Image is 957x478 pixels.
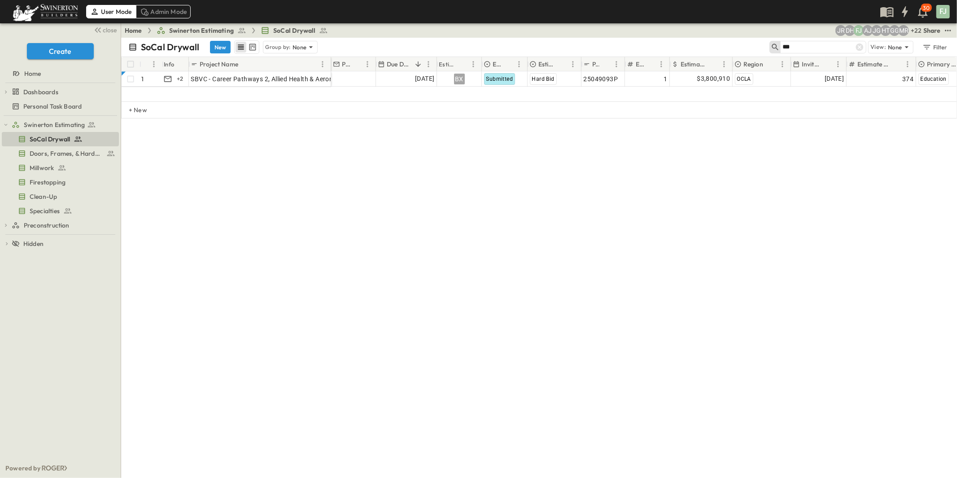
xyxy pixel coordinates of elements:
[2,161,119,175] div: Millworktest
[765,59,775,69] button: Sort
[136,5,191,18] div: Admin Mode
[943,25,953,36] button: test
[743,60,763,69] p: Region
[871,25,882,36] div: Jorge Garcia (jorgarcia@swinerton.com)
[898,25,909,36] div: Meghana Raj (meghana.raj@swinerton.com)
[30,149,103,158] span: Doors, Frames, & Hardware
[921,76,947,82] span: Education
[2,205,117,217] a: Specialties
[162,57,189,71] div: Info
[646,59,656,69] button: Sort
[293,43,307,52] p: None
[125,26,142,35] a: Home
[2,147,117,160] a: Doors, Frames, & Hardware
[30,206,60,215] span: Specialties
[2,118,119,132] div: Swinerton Estimatingtest
[844,25,855,36] div: Daryll Hayward (daryll.hayward@swinerton.com)
[149,59,159,70] button: Menu
[27,43,94,59] button: Create
[2,133,117,145] a: SoCal Drywall
[892,59,902,69] button: Sort
[247,42,258,53] button: kanban view
[709,59,719,69] button: Sort
[413,59,423,69] button: Sort
[568,59,578,70] button: Menu
[2,162,117,174] a: Millwork
[584,75,618,83] span: 25049093P
[2,176,117,189] a: Firestopping
[889,25,900,36] div: Gerrad Gerber (gerrad.gerber@swinerton.com)
[423,59,434,70] button: Menu
[23,239,44,248] span: Hidden
[240,59,250,69] button: Sort
[2,175,119,189] div: Firestoppingtest
[853,25,864,36] div: Francisco J. Sanchez (frsanchez@swinerton.com)
[265,43,291,52] p: Group by:
[538,60,556,69] p: Estimate Type
[30,163,54,172] span: Millwork
[169,26,234,35] span: Swinerton Estimating
[514,59,524,70] button: Menu
[234,40,259,54] div: table view
[23,88,58,96] span: Dashboards
[697,74,730,84] span: $3,800,910
[2,146,119,161] div: Doors, Frames, & Hardwaretest
[719,59,730,70] button: Menu
[12,219,117,232] a: Preconstruction
[125,26,333,35] nav: breadcrumbs
[261,26,328,35] a: SoCal Drywall
[236,42,246,53] button: row view
[12,86,117,98] a: Dashboards
[415,74,434,84] span: [DATE]
[504,59,514,69] button: Sort
[90,23,119,36] button: close
[2,189,119,204] div: Clean-Uptest
[636,60,644,69] p: Estimate Round
[493,60,502,69] p: Estimate Status
[317,59,328,70] button: Menu
[922,42,948,52] div: Filter
[923,4,930,12] p: 30
[24,69,41,78] span: Home
[936,5,950,18] div: FJ
[888,43,902,52] p: None
[30,178,66,187] span: Firestopping
[2,190,117,203] a: Clean-Up
[157,26,246,35] a: Swinerton Estimating
[902,59,913,70] button: Menu
[387,60,411,69] p: Due Date
[142,75,144,83] p: 1
[592,60,599,69] p: P-Code
[30,192,57,201] span: Clean-Up
[454,74,465,84] div: BX
[823,59,833,69] button: Sort
[23,102,82,111] span: Personal Task Board
[737,76,752,82] span: OCLA
[342,60,350,69] p: PM
[486,76,513,82] span: Submitted
[902,75,913,83] span: 374
[802,60,821,69] p: Invite Date
[175,74,186,84] div: + 2
[30,135,70,144] span: SoCal Drywall
[558,59,568,69] button: Sort
[191,75,370,83] span: SBVC - Career Pathways 2, Allied Health & Aeronautics Bldg's
[458,59,468,69] button: Sort
[2,132,119,146] div: SoCal Drywalltest
[2,100,117,113] a: Personal Task Board
[24,120,85,129] span: Swinerton Estimating
[273,26,315,35] span: SoCal Drywall
[129,105,134,114] p: + New
[870,42,886,52] p: View:
[437,57,482,71] div: Estimator
[352,59,362,69] button: Sort
[468,59,479,70] button: Menu
[141,41,199,53] p: SoCal Drywall
[664,75,667,83] span: 1
[12,118,117,131] a: Swinerton Estimating
[656,59,667,70] button: Menu
[24,221,70,230] span: Preconstruction
[833,59,843,70] button: Menu
[2,99,119,114] div: Personal Task Boardtest
[880,25,891,36] div: Haaris Tahmas (haaris.tahmas@swinerton.com)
